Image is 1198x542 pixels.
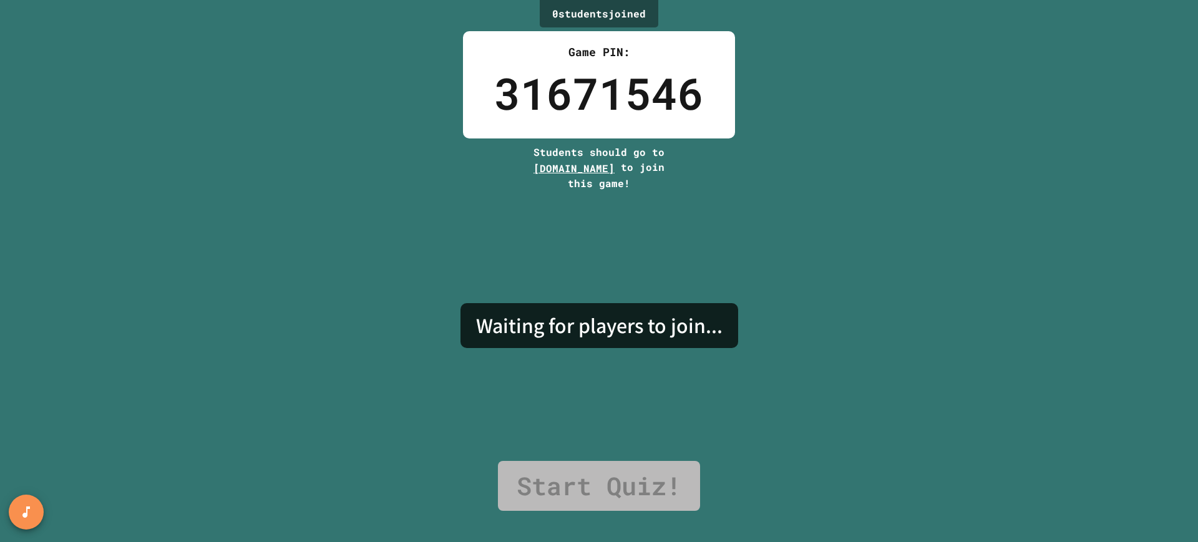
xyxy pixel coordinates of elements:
[498,461,700,511] a: Start Quiz!
[1094,438,1186,491] iframe: chat widget
[494,60,704,126] div: 31671546
[533,162,615,175] span: [DOMAIN_NAME]
[9,495,44,530] button: SpeedDial basic example
[494,44,704,60] div: Game PIN:
[476,312,723,339] h4: Waiting for players to join...
[521,145,677,191] div: Students should go to to join this game!
[1146,492,1186,530] iframe: chat widget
